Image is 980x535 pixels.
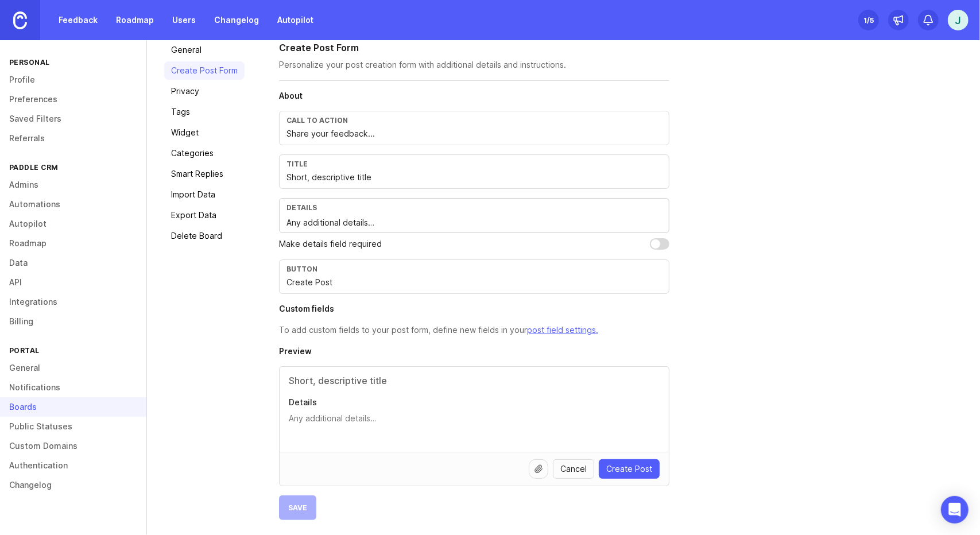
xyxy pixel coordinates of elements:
[164,206,245,224] a: Export Data
[279,41,669,55] h2: Create Post Form
[858,10,879,30] button: 1/5
[13,11,27,29] img: Canny Home
[279,90,669,102] h4: About
[164,165,245,183] a: Smart Replies
[286,116,662,125] div: Call to action
[207,10,266,30] a: Changelog
[164,103,245,121] a: Tags
[599,459,660,479] button: Create Post
[286,203,662,212] div: Details
[560,463,587,475] span: Cancel
[279,238,382,250] p: Make details field required
[279,346,669,357] h4: Preview
[948,10,969,30] button: J
[164,82,245,100] a: Privacy
[52,10,104,30] a: Feedback
[289,397,660,408] p: Details
[286,216,662,229] textarea: Any additional details…
[165,10,203,30] a: Users
[606,463,652,475] span: Create Post
[941,496,969,524] div: Open Intercom Messenger
[286,265,662,273] div: Button
[289,374,660,387] input: Short, descriptive title
[527,325,598,335] a: post field settings.
[164,185,245,204] a: Import Data
[164,123,245,142] a: Widget
[164,144,245,162] a: Categories
[553,459,594,479] button: Cancel
[109,10,161,30] a: Roadmap
[286,160,662,168] div: Title
[270,10,320,30] a: Autopilot
[279,324,669,336] p: To add custom fields to your post form, define new fields in your
[164,41,245,59] a: General
[279,303,669,315] h4: Custom fields
[164,227,245,245] a: Delete Board
[279,59,669,71] p: Personalize your post creation form with additional details and instructions.
[863,12,874,28] div: 1 /5
[164,61,245,80] a: Create Post Form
